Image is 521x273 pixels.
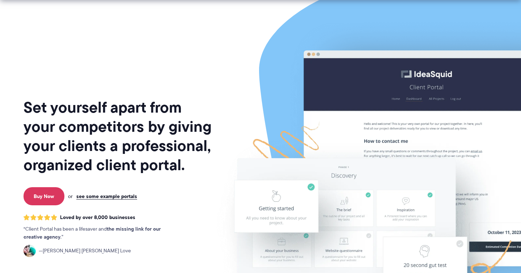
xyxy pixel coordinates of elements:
[39,247,131,255] span: [PERSON_NAME] [PERSON_NAME] Love
[60,214,135,220] span: Loved by over 8,000 businesses
[24,98,213,175] h1: Set yourself apart from your competitors by giving your clients a professional, organized client ...
[24,187,64,205] a: Buy Now
[24,225,161,241] strong: the missing link for our creative agency
[68,193,73,199] span: or
[76,193,137,199] a: see some example portals
[24,225,175,241] p: Client Portal has been a lifesaver and .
